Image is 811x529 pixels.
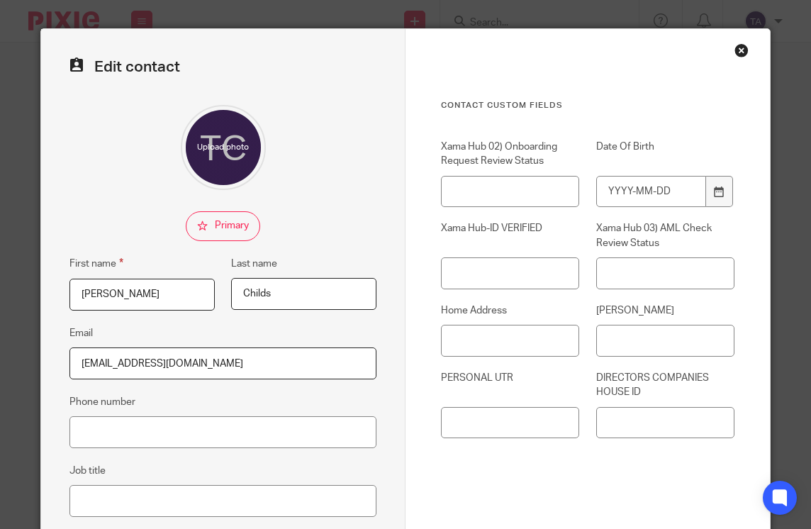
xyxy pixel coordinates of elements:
[441,304,579,318] label: Home Address
[596,304,734,318] label: [PERSON_NAME]
[69,326,93,340] label: Email
[596,140,734,169] label: Date Of Birth
[596,176,706,208] input: YYYY-MM-DD
[69,464,106,478] label: Job title
[441,140,579,169] label: Xama Hub 02) Onboarding Request Review Status
[441,221,579,250] label: Xama Hub-ID VERIFIED
[69,395,135,409] label: Phone number
[596,221,734,250] label: Xama Hub 03) AML Check Review Status
[441,371,579,400] label: PERSONAL UTR
[596,371,734,400] label: DIRECTORS COMPANIES HOUSE ID
[734,43,749,57] div: Close this dialog window
[69,57,376,77] h2: Edit contact
[69,255,123,272] label: First name
[441,100,734,111] h3: Contact Custom fields
[231,257,277,271] label: Last name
